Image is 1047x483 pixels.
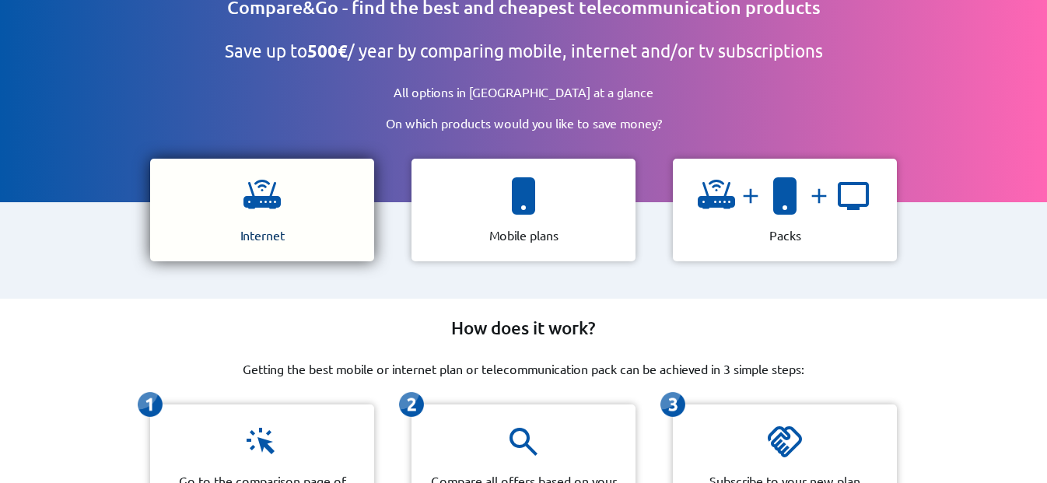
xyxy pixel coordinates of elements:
[399,159,648,261] a: icon representing a smartphone Mobile plans
[804,184,835,208] img: and
[344,84,703,100] p: All options in [GEOGRAPHIC_DATA] at a glance
[243,361,804,376] p: Getting the best mobile or internet plan or telecommunication pack can be achieved in 3 simple st...
[660,392,685,417] img: icon representing the third-step
[769,227,801,243] p: Packs
[240,227,285,243] p: Internet
[451,317,596,339] h2: How does it work?
[336,115,712,131] p: On which products would you like to save money?
[138,159,387,261] a: icon representing a wifi Internet
[489,227,559,243] p: Mobile plans
[505,177,542,215] img: icon representing a smartphone
[243,177,281,215] img: icon representing a wifi
[698,177,735,215] img: icon representing a wifi
[399,392,424,417] img: icon representing the second-step
[243,423,281,460] img: icon representing a click
[225,40,823,62] h2: Save up to / year by comparing mobile, internet and/or tv subscriptions
[766,423,804,460] img: icon representing a handshake
[505,423,542,460] img: icon representing a magnifying glass
[766,177,804,215] img: icon representing a smartphone
[835,177,872,215] img: icon representing a tv
[660,159,909,261] a: icon representing a wifiandicon representing a smartphoneandicon representing a tv Packs
[307,40,348,61] b: 500€
[735,184,766,208] img: and
[138,392,163,417] img: icon representing the first-step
